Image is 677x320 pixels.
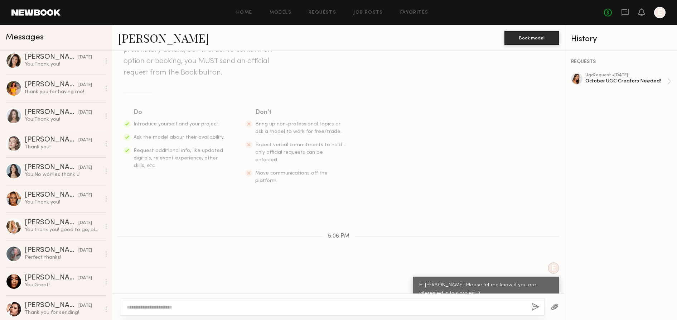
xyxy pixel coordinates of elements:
div: [PERSON_NAME] [25,109,78,116]
a: Favorites [400,10,429,15]
div: You: No worries thank u! [25,171,101,178]
div: [DATE] [78,109,92,116]
div: You: thank you! good to go, please mark on your side so I can approve :) [25,226,101,233]
a: Home [236,10,252,15]
span: 5:06 PM [328,233,349,239]
a: ugcRequest •[DATE]October UGC Creators Needed! [585,73,671,90]
div: History [571,35,671,43]
div: You: Thank you! [25,61,101,68]
div: [DATE] [78,247,92,254]
div: [PERSON_NAME] [25,302,78,309]
div: [DATE] [78,192,92,199]
div: [PERSON_NAME] [25,54,78,61]
span: Request additional info, like updated digitals, relevant experience, other skills, etc. [134,148,223,168]
div: [DATE] [78,137,92,144]
div: Thank you!! [25,144,101,151]
div: You: Thank you! [25,116,101,123]
div: [DATE] [78,275,92,282]
div: Do [134,108,225,118]
div: [DATE] [78,302,92,309]
div: You: Great! [25,282,101,288]
div: [PERSON_NAME] [25,219,78,226]
a: Requests [309,10,336,15]
span: Messages [6,33,44,42]
div: October UGC Creators Needed! [585,78,667,85]
a: [PERSON_NAME] [118,30,209,46]
div: [PERSON_NAME] [25,192,78,199]
div: [PERSON_NAME] [25,274,78,282]
span: Introduce yourself and your project. [134,122,219,126]
span: Ask the model about their availability. [134,135,224,140]
div: Hi [PERSON_NAME]! Please let me know if you are interested in this project :) [419,281,553,298]
div: Perfect thanks! [25,254,101,261]
div: REQUESTS [571,59,671,65]
div: Thank you for sending! [25,309,101,316]
a: Job Posts [353,10,383,15]
div: [DATE] [78,82,92,89]
span: Move communications off the platform. [255,171,328,183]
span: Expect verbal commitments to hold - only official requests can be enforced. [255,143,346,162]
div: [DATE] [78,54,92,61]
a: E [654,7,666,18]
span: Bring up non-professional topics or ask a model to work for free/trade. [255,122,342,134]
div: You: Thank you! [25,199,101,206]
div: ugc Request • [DATE] [585,73,667,78]
a: Models [270,10,291,15]
div: [PERSON_NAME] [25,164,78,171]
div: [DATE] [78,164,92,171]
div: [PERSON_NAME] [25,81,78,89]
button: Book model [504,31,559,45]
div: [PERSON_NAME] [25,247,78,254]
div: thank you for having me! [25,89,101,95]
div: [PERSON_NAME] [25,137,78,144]
div: Don’t [255,108,347,118]
div: [DATE] [78,220,92,226]
a: Book model [504,34,559,40]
